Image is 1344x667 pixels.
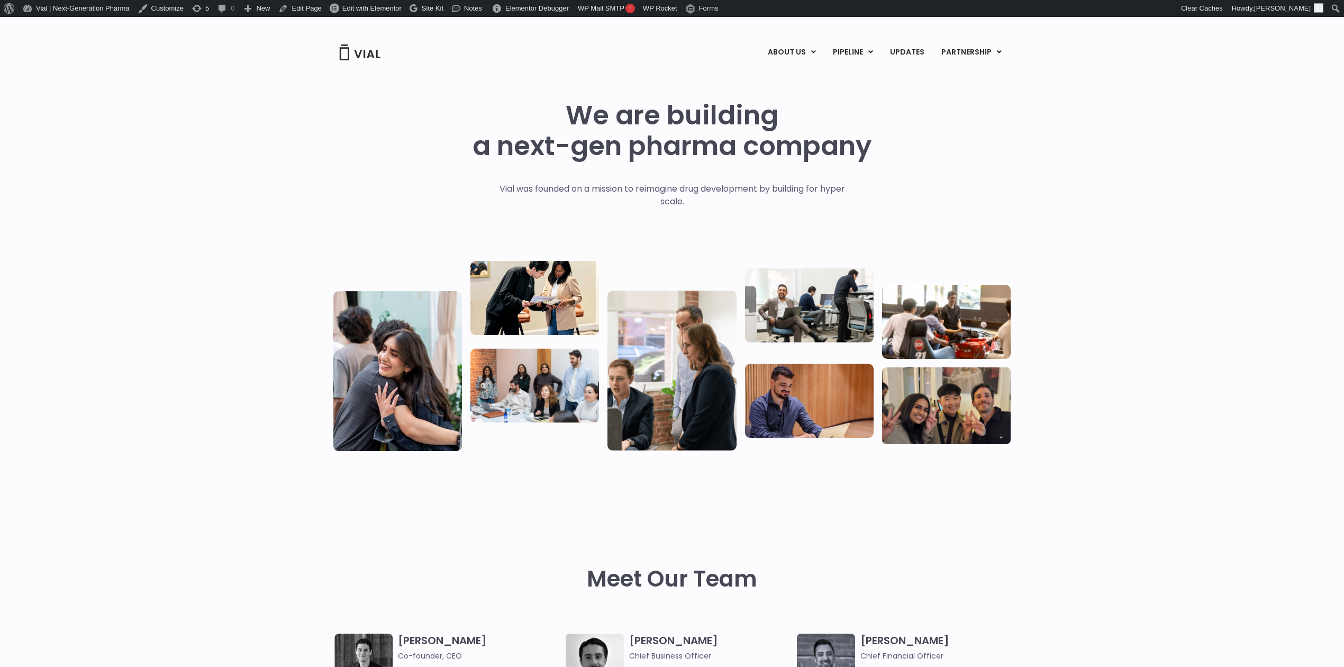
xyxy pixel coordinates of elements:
h3: [PERSON_NAME] [629,634,792,662]
h2: Meet Our Team [587,566,757,592]
span: Chief Business Officer [629,650,792,662]
a: ABOUT USMenu Toggle [759,43,824,61]
img: Vial Life [333,291,462,451]
span: Edit with Elementor [342,4,402,12]
a: PIPELINEMenu Toggle [824,43,881,61]
p: Vial was founded on a mission to reimagine drug development by building for hyper scale. [488,183,856,208]
a: PARTNERSHIPMenu Toggle [933,43,1010,61]
span: Site Kit [422,4,443,12]
a: UPDATES [882,43,932,61]
img: Group of three people standing around a computer looking at the screen [607,291,736,450]
span: Co-founder, CEO [398,650,560,662]
h3: [PERSON_NAME] [398,634,560,662]
span: ! [625,4,635,13]
h3: [PERSON_NAME] [860,634,1023,662]
img: Eight people standing and sitting in an office [470,348,599,422]
img: Three people working in an office [745,268,874,342]
img: Group of people playing whirlyball [882,285,1011,359]
h1: We are building a next-gen pharma company [473,100,871,161]
img: Vial Logo [339,44,381,60]
img: Two people looking at a paper talking. [470,261,599,335]
img: Man working at a computer [745,364,874,438]
span: [PERSON_NAME] [1254,4,1311,12]
img: Group of 3 people smiling holding up the peace sign [882,367,1011,444]
span: Chief Financial Officer [860,650,1023,662]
